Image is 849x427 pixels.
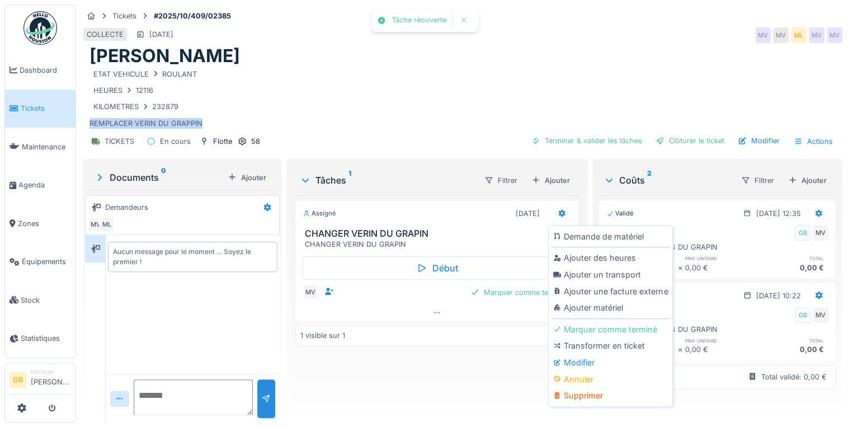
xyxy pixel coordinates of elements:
[213,136,232,147] div: Flotte
[685,344,757,355] div: 0,00 €
[99,217,115,232] div: ML
[789,133,838,149] div: Actions
[223,170,271,185] div: Ajouter
[603,173,732,187] div: Coûts
[527,133,647,148] div: Terminer & valider les tâches
[651,133,729,148] div: Clôturer le ticket
[761,372,827,382] div: Total validé: 0,00 €
[678,344,685,355] div: ×
[10,372,26,388] li: GB
[516,208,540,219] div: [DATE]
[813,307,828,323] div: MV
[606,224,668,237] div: Intervention
[149,11,235,21] strong: #2025/10/409/02385
[755,27,771,43] div: MV
[795,307,810,323] div: GB
[606,209,634,218] div: Validé
[112,11,136,21] div: Tickets
[149,29,173,40] div: [DATE]
[31,368,71,376] div: Manager
[678,262,685,273] div: ×
[551,337,670,354] div: Transformer en ticket
[736,172,779,189] div: Filtrer
[733,133,784,148] div: Modifier
[479,172,522,189] div: Filtrer
[161,171,166,184] sup: 0
[88,217,103,232] div: MV
[685,262,757,273] div: 0,00 €
[827,27,842,43] div: MV
[21,295,71,306] span: Stock
[300,173,474,187] div: Tâches
[18,180,71,190] span: Agenda
[113,247,272,267] div: Aucun message pour le moment … Soyez le premier !
[551,283,670,300] div: Ajouter une facture externe
[551,387,670,404] div: Supprimer
[93,85,153,96] div: HEURES 12116
[31,368,71,392] li: [PERSON_NAME]
[105,136,134,147] div: TICKETS
[87,29,124,40] div: COLLECTE
[551,250,670,266] div: Ajouter des heures
[795,225,810,241] div: GB
[93,101,178,112] div: KILOMETRES 232879
[93,69,197,79] div: ETAT VEHICULE ROULANT
[251,136,260,147] div: 58
[105,202,148,213] div: Demandeurs
[757,262,828,273] div: 0,00 €
[160,136,191,147] div: En cours
[551,321,670,338] div: Marquer comme terminé
[303,256,571,280] div: Début
[551,266,670,283] div: Ajouter un transport
[784,173,831,188] div: Ajouter
[757,337,828,344] h6: total
[466,285,572,300] div: Marquer comme terminé
[813,225,828,241] div: MV
[647,173,652,187] sup: 2
[551,354,670,371] div: Modifier
[791,27,806,43] div: ML
[21,333,71,344] span: Statistiques
[685,337,757,344] h6: prix unitaire
[757,255,828,262] h6: total
[757,344,828,355] div: 0,00 €
[89,45,240,67] h1: [PERSON_NAME]
[22,256,71,267] span: Équipements
[18,218,71,229] span: Zones
[305,239,573,250] div: CHANGER VERIN DU GRAPIN
[348,173,351,187] sup: 1
[300,330,345,341] div: 1 visible sur 1
[20,65,71,76] span: Dashboard
[551,228,670,245] div: Demande de matériel
[685,255,757,262] h6: prix unitaire
[809,27,824,43] div: MV
[89,67,836,129] div: REMPLACER VERIN DU GRAPPIN
[756,290,801,301] div: [DATE] 10:22
[392,16,446,25] div: Tâche réouverte
[305,228,573,239] h3: CHANGER VERIN DU GRAPIN
[756,208,801,219] div: [DATE] 12:35
[303,284,318,300] div: MV
[94,171,223,184] div: Documents
[773,27,789,43] div: MV
[22,142,71,152] span: Maintenance
[303,209,336,218] div: Assigné
[527,173,574,188] div: Ajouter
[23,11,57,45] img: Badge_color-CXgf-gQk.svg
[551,371,670,388] div: Annuler
[21,103,71,114] span: Tickets
[551,299,670,316] div: Ajouter matériel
